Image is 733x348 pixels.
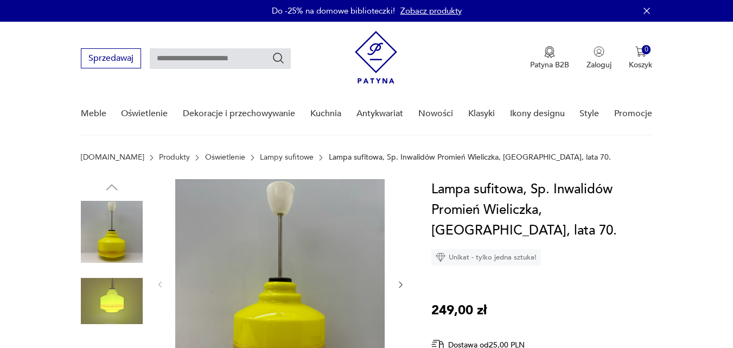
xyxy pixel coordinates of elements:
p: Patyna B2B [530,60,569,70]
a: Oświetlenie [205,153,245,162]
p: Koszyk [629,60,652,70]
p: 249,00 zł [431,300,487,321]
a: Oświetlenie [121,93,168,135]
div: 0 [642,45,651,54]
a: Promocje [614,93,652,135]
button: Sprzedawaj [81,48,141,68]
a: Dekoracje i przechowywanie [183,93,295,135]
img: Patyna - sklep z meblami i dekoracjami vintage [355,31,397,84]
a: Sprzedawaj [81,55,141,63]
a: Style [579,93,599,135]
a: Antykwariat [356,93,403,135]
a: Nowości [418,93,453,135]
h1: Lampa sufitowa, Sp. Inwalidów Promień Wieliczka, [GEOGRAPHIC_DATA], lata 70. [431,179,660,241]
a: Ikony designu [510,93,565,135]
a: Lampy sufitowe [260,153,314,162]
p: Lampa sufitowa, Sp. Inwalidów Promień Wieliczka, [GEOGRAPHIC_DATA], lata 70. [329,153,611,162]
img: Zdjęcie produktu Lampa sufitowa, Sp. Inwalidów Promień Wieliczka, Polska, lata 70. [81,270,143,332]
a: [DOMAIN_NAME] [81,153,144,162]
img: Ikona medalu [544,46,555,58]
button: Szukaj [272,52,285,65]
a: Ikona medaluPatyna B2B [530,46,569,70]
div: Unikat - tylko jedna sztuka! [431,249,541,265]
button: 0Koszyk [629,46,652,70]
a: Meble [81,93,106,135]
img: Ikona koszyka [635,46,646,57]
img: Ikona diamentu [436,252,445,262]
a: Produkty [159,153,190,162]
p: Zaloguj [587,60,611,70]
a: Kuchnia [310,93,341,135]
button: Zaloguj [587,46,611,70]
img: Zdjęcie produktu Lampa sufitowa, Sp. Inwalidów Promień Wieliczka, Polska, lata 70. [81,201,143,263]
img: Ikonka użytkownika [594,46,604,57]
button: Patyna B2B [530,46,569,70]
p: Do -25% na domowe biblioteczki! [272,5,395,16]
a: Klasyki [468,93,495,135]
a: Zobacz produkty [400,5,462,16]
